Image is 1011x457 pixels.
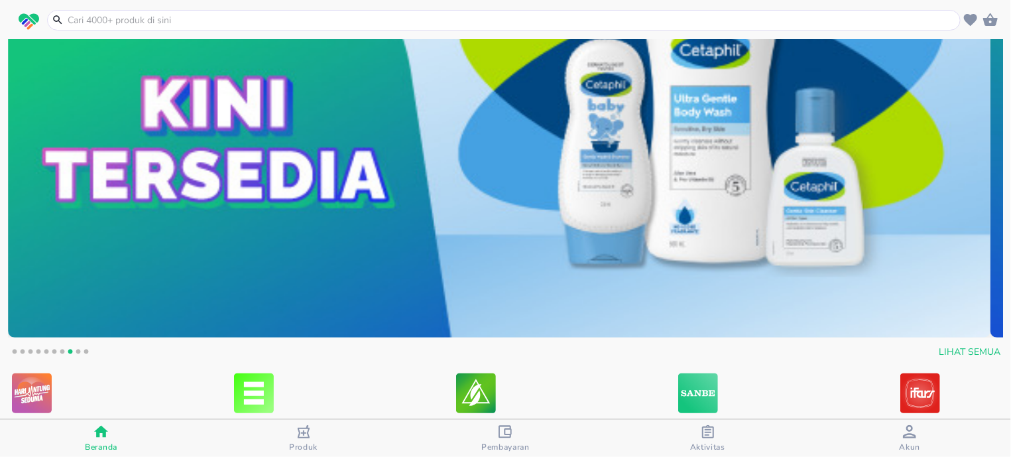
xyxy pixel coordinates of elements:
[8,347,21,360] button: 1
[16,347,29,360] button: 2
[24,347,37,360] button: 3
[32,347,45,360] button: 4
[939,344,1000,361] span: Lihat Semua
[289,442,318,452] span: Produk
[64,347,77,360] button: 8
[809,420,1011,457] button: Akun
[678,371,718,416] img: Sanbe
[456,371,496,416] img: Soho
[690,442,725,452] span: Aktivitas
[72,347,85,360] button: 9
[80,347,93,360] button: 10
[672,416,724,439] p: Sanbe
[894,416,946,439] p: IFARS
[449,416,502,439] p: Soho
[202,420,404,457] button: Produk
[85,442,117,452] span: Beranda
[234,371,274,416] img: Haleon
[481,442,530,452] span: Pembayaran
[900,371,940,416] img: IFARS
[56,347,69,360] button: 7
[66,13,957,27] input: Cari 4000+ produk di sini
[227,416,280,439] p: Haleon
[5,416,58,439] p: Hari Jantung Sedunia
[40,347,53,360] button: 5
[933,340,1003,365] button: Lihat Semua
[19,13,39,31] img: logo_swiperx_s.bd005f3b.svg
[12,371,52,416] img: Hari Jantung Sedunia
[900,442,921,452] span: Akun
[48,347,61,360] button: 6
[404,420,607,457] button: Pembayaran
[607,420,809,457] button: Aktivitas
